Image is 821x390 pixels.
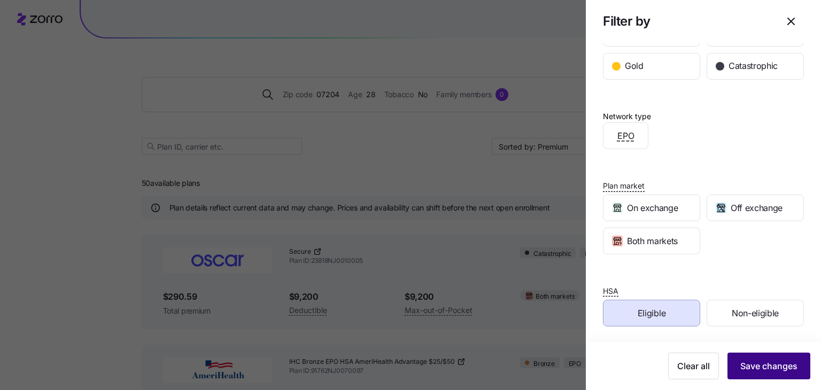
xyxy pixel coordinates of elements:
[603,111,651,122] div: Network type
[732,307,779,320] span: Non-eligible
[638,307,665,320] span: Eligible
[727,353,810,379] button: Save changes
[603,181,645,191] span: Plan market
[603,13,770,29] h1: Filter by
[729,59,778,73] span: Catastrophic
[740,360,797,372] span: Save changes
[627,201,678,215] span: On exchange
[625,59,644,73] span: Gold
[603,286,618,297] span: HSA
[731,201,783,215] span: Off exchange
[668,353,719,379] button: Clear all
[677,360,710,372] span: Clear all
[617,129,634,143] span: EPO
[627,235,678,248] span: Both markets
